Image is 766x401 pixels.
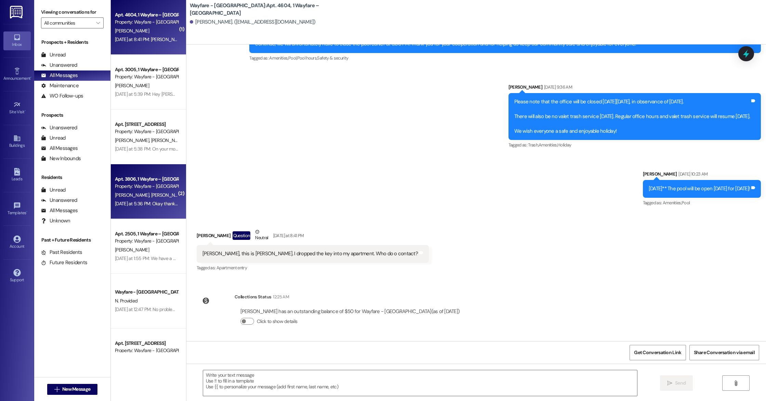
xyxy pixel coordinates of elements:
div: Apt. 4604, 1 Wayfare – [GEOGRAPHIC_DATA] [115,11,178,18]
span: • [25,108,26,113]
div: [DATE] at 5:36 PM: Okay thank you very much [115,200,206,207]
div: [DATE] at 8:41 PM [272,232,304,239]
div: Residents [34,174,110,181]
button: New Message [47,384,98,395]
i:  [667,380,672,386]
a: Support [3,267,31,285]
div: Apt. [STREET_ADDRESS] [115,340,178,347]
div: [DATE] at 5:39 PM: Hey [PERSON_NAME], for your insurance I need your declaration page with your p... [115,91,380,97]
span: New Message [62,386,90,393]
button: Get Conversation Link [630,345,686,360]
span: Pool , [288,55,297,61]
div: Wayfare - [GEOGRAPHIC_DATA] [115,288,178,296]
span: Pool [682,200,690,206]
div: Property: Wayfare - [GEOGRAPHIC_DATA] [115,18,178,26]
button: Send [660,375,693,391]
div: Maintenance [41,82,79,89]
span: [PERSON_NAME] [151,192,185,198]
div: [DATE] at 1:55 PM: We have a package for you in our office! [115,255,231,261]
a: Inbox [3,31,31,50]
div: [DATE] at 8:41 PM: [PERSON_NAME], this is [PERSON_NAME]. I dropped the key into my apartment. Who... [115,36,348,42]
div: Tagged as: [197,263,429,273]
span: [PERSON_NAME] [115,137,151,143]
div: Unanswered [41,62,77,69]
div: Property: Wayfare - [GEOGRAPHIC_DATA] [115,347,178,354]
div: Collections Status [235,293,271,300]
div: Tagged as: [643,198,761,208]
a: Site Visit • [3,99,31,117]
div: Past Residents [41,249,82,256]
i:  [733,380,738,386]
span: Amenities , [539,142,558,148]
span: Share Conversation via email [694,349,755,356]
div: [PERSON_NAME]. ([EMAIL_ADDRESS][DOMAIN_NAME]) [190,18,316,26]
div: [DATE] at 12:47 PM: No problem! Please do not hesitate to reach out if you have any questions! [115,306,300,312]
div: [DATE]** The pool will be open [DATE] for [DATE]! [649,185,750,192]
div: 12:25 AM [271,293,289,300]
div: [PERSON_NAME] [643,170,761,180]
div: [DATE] 10:23 AM [677,170,708,178]
div: Question [233,231,251,240]
span: Pool hours , [297,55,317,61]
div: Property: Wayfare - [GEOGRAPHIC_DATA] [115,128,178,135]
div: [PERSON_NAME], this is [PERSON_NAME]. I dropped the key into my apartment. Who do o contact? [202,250,418,257]
i:  [96,20,100,26]
div: [DATE] 9:36 AM [542,83,572,91]
span: Trash , [528,142,538,148]
div: [PERSON_NAME] has an outstanding balance of $50 for Wayfare - [GEOGRAPHIC_DATA] (as of [DATE]) [240,308,460,315]
a: Buildings [3,132,31,151]
span: [PERSON_NAME] [115,82,149,89]
div: Unknown [41,217,70,224]
span: [PERSON_NAME] [151,137,185,143]
span: • [30,75,31,80]
div: Apt. [STREET_ADDRESS] [115,121,178,128]
span: N. Provided [115,298,137,304]
div: Property: Wayfare - [GEOGRAPHIC_DATA] [115,237,178,245]
div: [PERSON_NAME] [509,83,761,93]
div: Unanswered [41,197,77,204]
div: Apt. 3005, 1 Wayfare – [GEOGRAPHIC_DATA] [115,66,178,73]
div: Neutral [254,228,269,243]
button: Share Conversation via email [689,345,759,360]
div: All Messages [41,145,78,152]
div: All Messages [41,72,78,79]
div: Apt. 2505, 1 Wayfare – [GEOGRAPHIC_DATA] [115,230,178,237]
span: Apartment entry [216,265,247,271]
div: Property: Wayfare - [GEOGRAPHIC_DATA] [115,183,178,190]
div: Unanswered [41,124,77,131]
input: All communities [44,17,93,28]
span: Send [675,379,686,387]
span: [PERSON_NAME] [115,247,149,253]
div: Tagged as: [509,140,761,150]
i:  [54,387,60,392]
div: [PERSON_NAME] [197,228,429,245]
div: New Inbounds [41,155,81,162]
div: Prospects [34,112,110,119]
div: Unread [41,51,66,59]
span: Safety & security [317,55,348,61]
div: Unread [41,134,66,142]
img: ResiDesk Logo [10,6,24,18]
span: Holiday [557,142,571,148]
div: All Messages [41,207,78,214]
div: Please note that the office will be closed [DATE][DATE], in observance of [DATE]. There will also... [514,98,750,135]
span: [PERSON_NAME] [115,28,149,34]
a: Account [3,233,31,252]
div: Tagged as: [249,53,761,63]
span: • [26,209,27,214]
span: Amenities , [663,200,682,206]
div: Unread [41,186,66,194]
a: Templates • [3,200,31,218]
b: Wayfare - [GEOGRAPHIC_DATA]: Apt. 4604, 1 Wayfare – [GEOGRAPHIC_DATA] [190,2,327,17]
span: Get Conversation Link [634,349,681,356]
span: [PERSON_NAME] [115,192,151,198]
div: Apt. 3806, 1 Wayfare – [GEOGRAPHIC_DATA] [115,176,178,183]
label: Click to show details [257,318,297,325]
div: Past + Future Residents [34,236,110,244]
div: Prospects + Residents [34,39,110,46]
label: Viewing conversations for [41,7,104,17]
div: Future Residents [41,259,87,266]
div: WO Follow-ups [41,92,83,100]
a: Leads [3,166,31,184]
span: Amenities , [269,55,288,61]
